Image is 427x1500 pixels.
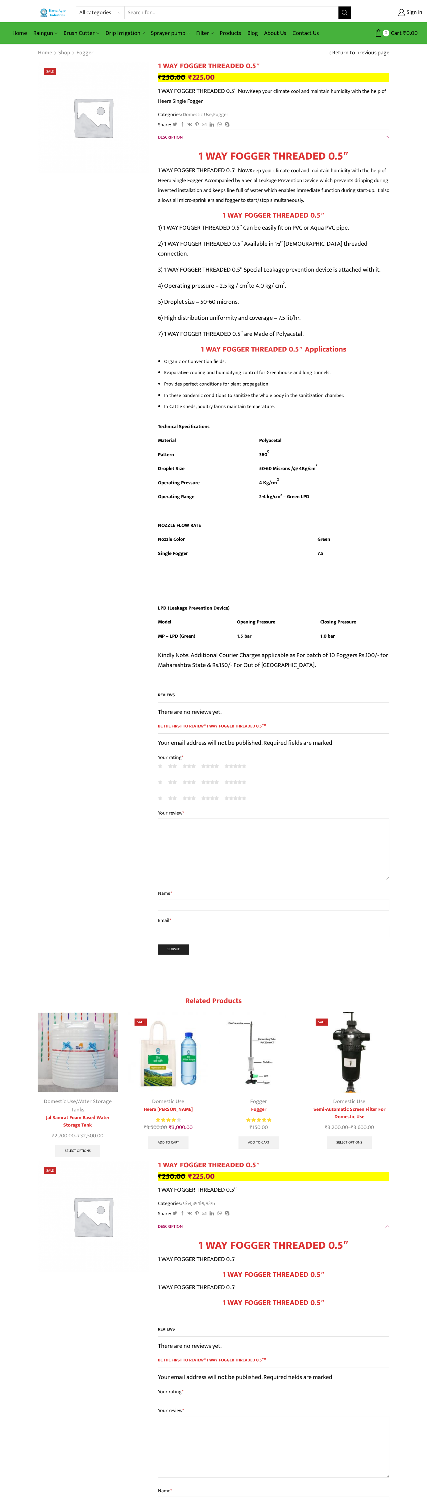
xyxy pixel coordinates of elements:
span: Sale [316,1019,328,1026]
a: Domestic Use [182,110,212,119]
a: Sign in [360,7,422,18]
p: 1 WAY FOGGER THREADED 0.5″ [158,1254,389,1264]
span: Categories: , [158,1200,216,1207]
strong: Nozzle Color [158,535,185,543]
span: ₹ [351,1123,354,1132]
a: Brush Cutter [60,26,102,40]
p: There are no reviews yet. [158,1341,389,1351]
li: Provides perfect conditions for plant propagation. [164,380,389,389]
a: Jal Samrat Foam Based Water Storage Tank [38,1114,118,1129]
input: Submit [158,944,189,955]
strong: Model [158,618,171,626]
h1: 1 WAY FOGGER THREADED 0.5″ [158,150,389,163]
span: Sign in [405,9,422,17]
a: 1 of 5 stars [158,779,162,785]
strong: 360 [259,451,267,459]
a: Contact Us [289,26,322,40]
a: 5 of 5 stars [225,763,246,769]
span: Related products [185,995,242,1007]
span: ₹ [52,1131,55,1140]
span: – [309,1123,390,1132]
div: Rated 4.33 out of 5 [156,1117,181,1123]
strong: 7.5 [317,549,324,557]
h3: 1 WAY FOGGER THREADED 0.5″ Applications [158,345,389,354]
bdi: 225.00 [188,71,215,84]
li: In Cattle sheds, poultry farms maintain temperature. [164,402,389,411]
a: Fogger [76,49,94,57]
strong: Operating Pressure [158,479,200,487]
a: Heera [PERSON_NAME] [128,1106,209,1113]
h3: 1 WAY FOGGER THREADED 0.5″ [158,1298,389,1307]
span: Sale [135,1019,147,1026]
p: 3) 1 WAY FOGGER THREADED 0.5″ Special Leakage prevention device is attached with it. [158,265,389,275]
a: घरेलू उपयोग [182,1199,204,1207]
p: There are no reviews yet. [158,707,389,717]
bdi: 3,000.00 [169,1123,193,1132]
span: ₹ [188,1170,192,1183]
p: 5) Droplet size – 50-60 microns. [158,297,389,307]
span: Rated out of 5 [246,1117,271,1123]
span: 0 [383,30,389,36]
h1: 1 WAY FOGGER THREADED 0.5″ [158,1161,389,1170]
p: 6) High distribution uniformity and coverage – 7.5 lit/hr. [158,313,389,323]
img: Fogger [219,1012,299,1093]
a: Select options for “Semi-Automatic Screen Filter For Domestic Use” [327,1136,372,1149]
p: 1 WAY FOGGER THREADED 0.5″ Now [158,86,389,106]
p: 1 WAY FOGGER THREADED 0.5″ [158,1185,389,1195]
a: 3 of 5 stars [183,763,196,769]
a: Semi-Automatic Screen Filter For Domestic Use [309,1106,390,1121]
bdi: 0.00 [403,28,418,38]
a: Select options for “Jal Samrat Foam Based Water Storage Tank” [55,1145,100,1157]
a: Water Storage Tanks [71,1097,112,1115]
a: Fogger [219,1106,299,1113]
a: Domestic Use [44,1097,76,1106]
h1: 1 WAY FOGGER THREADED 0.5″ [158,1239,389,1252]
a: Shop [58,49,71,57]
a: Domestic Use [333,1097,365,1106]
label: Name [158,890,389,898]
a: 3 of 5 stars [183,779,196,785]
a: 3 of 5 stars [183,795,196,802]
li: Evaporative cooling and humidifying control for Greenhouse and long tunnels. [164,368,389,377]
h2: 1 WAY FOGGER THREADED 0.5″ [158,1270,389,1279]
bdi: 3,500.00 [144,1123,167,1132]
strong: MP – LPD (Green) [158,632,195,640]
span: ₹ [158,1170,162,1183]
strong: Opening Pressure [237,618,275,626]
strong: Single Fogger [158,549,188,557]
strong: Closing Pressure [320,618,356,626]
div: 4 / 6 [306,1009,393,1152]
span: ₹ [77,1131,80,1140]
span: Keep your climate cool and maintain humidity with the help of Heera Single Fogger. [158,87,386,106]
span: Your email address will not be published. Required fields are marked [158,1372,332,1382]
div: Rated 5.00 out of 5 [246,1117,271,1123]
strong: 1.5 bar [237,632,251,640]
div: 1 / 6 [34,1009,122,1161]
span: ₹ [250,1123,252,1132]
a: Blog [244,26,261,40]
h2: 1 WAY FOGGER THREADED 0.5″ [158,211,389,220]
a: Domestic Use [152,1097,184,1106]
span: Sale [44,1167,56,1174]
span: Description [158,134,183,141]
bdi: 150.00 [250,1123,268,1132]
nav: Breadcrumb [38,49,94,57]
img: Semi-Automatic Screen Filter for Domestic Use [309,1012,390,1093]
a: Filter [193,26,217,40]
a: Add to cart: “Heera Vermi Nursery” [148,1136,189,1149]
span: ₹ [188,71,192,84]
strong: 2-4 kg/cm² – Green LPD [259,493,309,501]
p: 4) Operating pressure – 2.5 kg / cm to 4.0 kg/ cm . [158,281,389,291]
span: Rated out of 5 [156,1117,177,1123]
strong: Pattern [158,451,174,459]
img: Heera Vermi Nursery [128,1012,209,1093]
a: 2 of 5 stars [168,779,177,785]
sup: 2 [247,280,249,286]
a: 2 of 5 stars [168,763,177,769]
img: Jal Samrat Foam Based Water Storage Tank [38,1012,118,1093]
p: Kindly Note: Additional Courier Charges applicable as For batch of 10 Foggers Rs.100/- for Mahara... [158,650,389,670]
span: – [38,1132,118,1140]
bdi: 3,600.00 [351,1123,374,1132]
label: Email [158,917,389,925]
a: Products [217,26,244,40]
